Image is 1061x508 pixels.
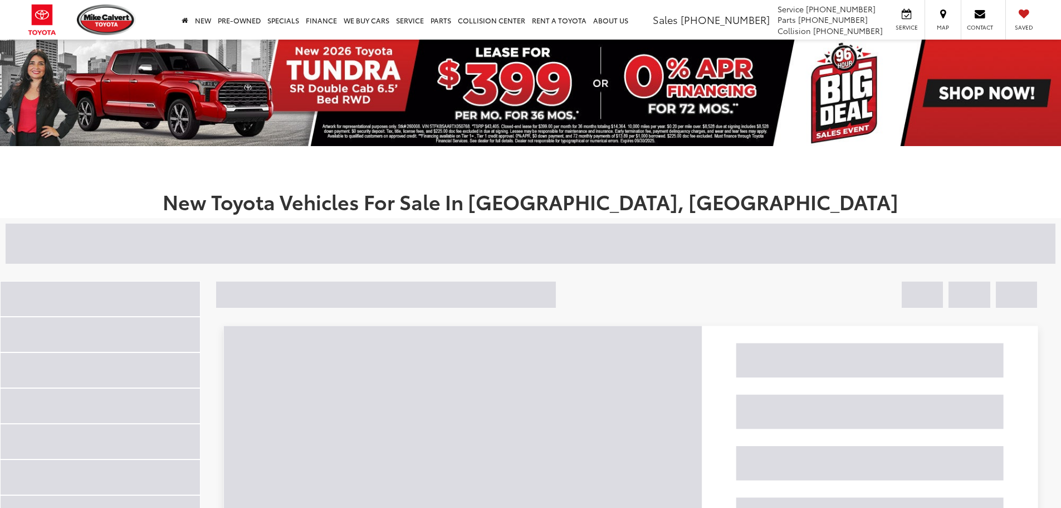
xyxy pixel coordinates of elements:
[806,3,876,14] span: [PHONE_NUMBER]
[778,14,796,25] span: Parts
[931,23,955,31] span: Map
[798,14,868,25] span: [PHONE_NUMBER]
[894,23,919,31] span: Service
[681,12,770,27] span: [PHONE_NUMBER]
[967,23,993,31] span: Contact
[77,4,136,35] img: Mike Calvert Toyota
[778,3,804,14] span: Service
[813,25,883,36] span: [PHONE_NUMBER]
[778,25,811,36] span: Collision
[1011,23,1036,31] span: Saved
[653,12,678,27] span: Sales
